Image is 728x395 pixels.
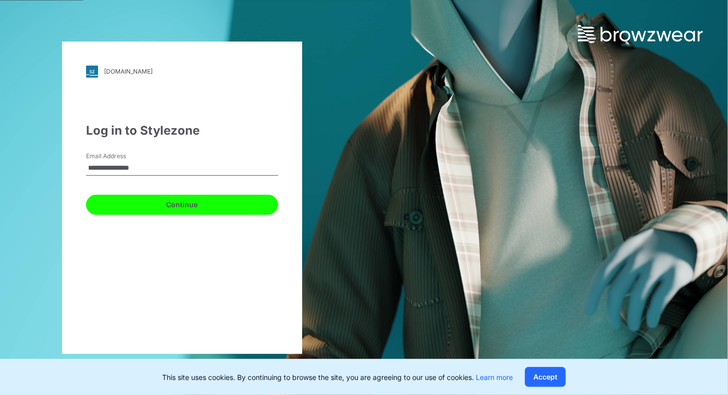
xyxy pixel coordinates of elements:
button: Continue [86,195,278,215]
label: Email Address [86,152,156,161]
a: Learn more [476,373,513,381]
button: Accept [525,367,566,387]
div: [DOMAIN_NAME] [104,68,153,75]
img: svg+xml;base64,PHN2ZyB3aWR0aD0iMjgiIGhlaWdodD0iMjgiIHZpZXdCb3g9IjAgMCAyOCAyOCIgZmlsbD0ibm9uZSIgeG... [86,66,98,78]
a: [DOMAIN_NAME] [86,66,278,78]
img: browzwear-logo.73288ffb.svg [578,25,703,43]
div: Log in to Stylezone [86,122,278,140]
p: This site uses cookies. By continuing to browse the site, you are agreeing to our use of cookies. [162,372,513,382]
